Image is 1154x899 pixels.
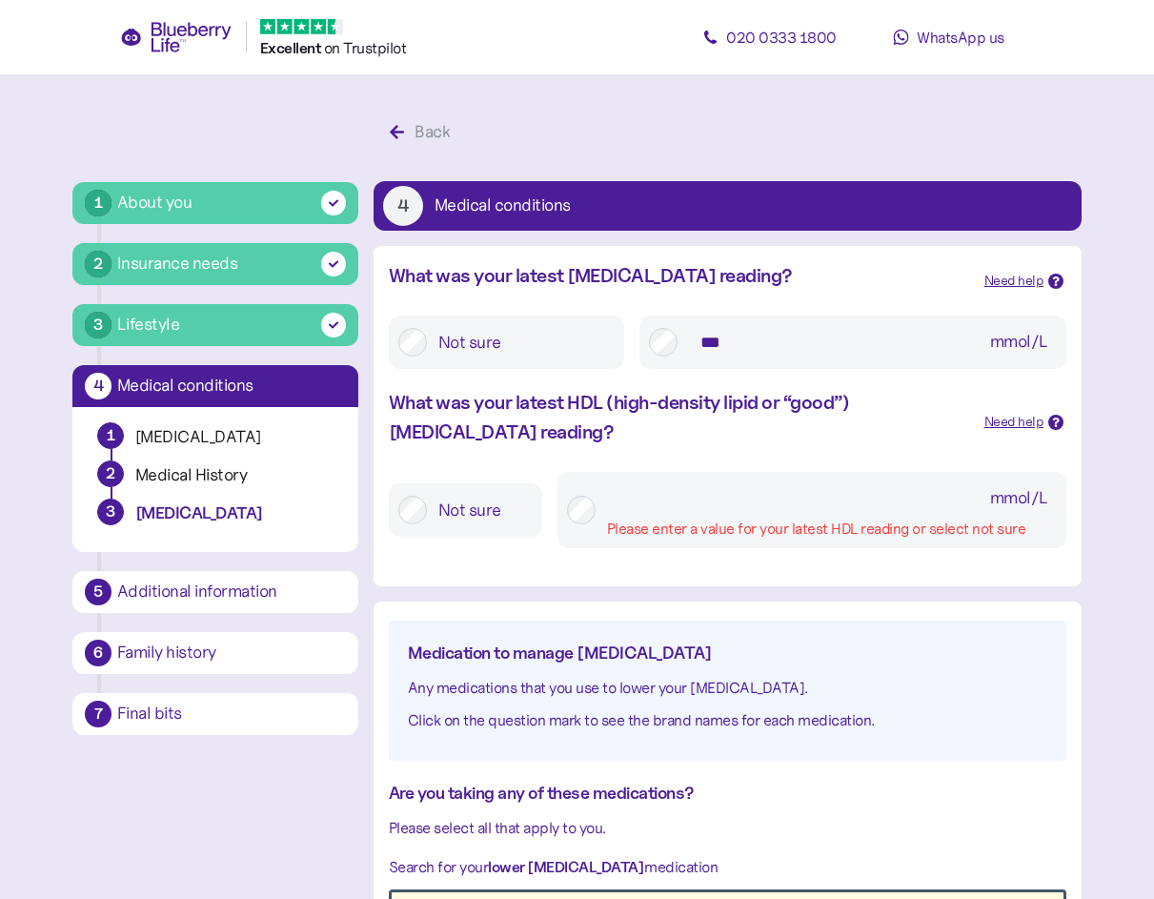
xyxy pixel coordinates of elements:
div: Final bits [117,705,346,723]
div: Additional information [117,583,346,601]
div: What was your latest HDL (high-density lipid or “good”) [MEDICAL_DATA] reading? [389,388,969,447]
div: Medical History [135,464,334,486]
div: Need help [984,412,1044,433]
button: Back [374,112,472,153]
div: 3 [97,499,124,525]
button: 6Family history [72,632,358,674]
div: Need help [984,271,1044,292]
div: [MEDICAL_DATA] [135,426,334,448]
div: What was your latest [MEDICAL_DATA] reading? [389,261,969,291]
div: Click on the question mark to see the brand names for each medication. [408,708,1047,732]
div: Please select all that apply to you. [389,816,1066,840]
span: WhatsApp us [917,28,1004,47]
div: 6 [85,640,111,666]
b: lower [MEDICAL_DATA] [488,858,644,876]
input: mmol/LPlease enter a value for your latest HDL reading or select not sure [607,481,1057,516]
div: Medication to manage [MEDICAL_DATA] [408,640,713,666]
div: 2 [85,251,111,277]
div: Medical conditions [117,378,346,395]
div: 4 [383,186,423,226]
button: 1[MEDICAL_DATA] [88,422,343,460]
button: 2Medical History [88,460,343,499]
div: 4 [85,373,111,399]
span: 020 0333 1800 [726,28,837,47]
div: [MEDICAL_DATA] [135,502,334,524]
div: 3 [85,312,111,338]
label: Not sure [427,493,533,527]
div: Any medications that you use to lower your [MEDICAL_DATA]. [408,676,1047,700]
div: Family history [117,644,346,662]
div: 1 [98,423,123,448]
div: 5 [85,579,111,605]
span: Excellent ️ [260,39,324,57]
button: 4Medical conditions [72,365,358,407]
a: WhatsApp us [863,18,1035,56]
div: Medical conditions [435,197,571,215]
div: 2 [98,461,123,486]
div: Are you taking any of these medications? [389,780,1066,807]
a: 020 0333 1800 [684,18,856,56]
button: 5Additional information [72,571,358,613]
button: 3Lifestyle [72,304,358,346]
button: 4Medical conditions [374,181,1082,231]
div: Lifestyle [117,312,180,337]
button: 1About you [72,182,358,224]
div: 7 [85,701,111,727]
label: Not sure [427,325,615,359]
span: on Trustpilot [324,38,407,57]
div: Search for your medication [389,855,1066,880]
button: 3[MEDICAL_DATA] [88,499,343,537]
div: Insurance needs [117,251,238,276]
button: 2Insurance needs [72,243,358,285]
div: Back [415,119,450,145]
div: mmol/L [981,481,1057,516]
div: Please enter a value for your latest HDL reading or select not sure [607,521,1057,539]
div: 1 [85,190,111,216]
div: About you [117,190,192,215]
div: mmol/L [981,325,1057,359]
input: mmol/L [689,325,1058,359]
button: 7Final bits [72,693,358,735]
